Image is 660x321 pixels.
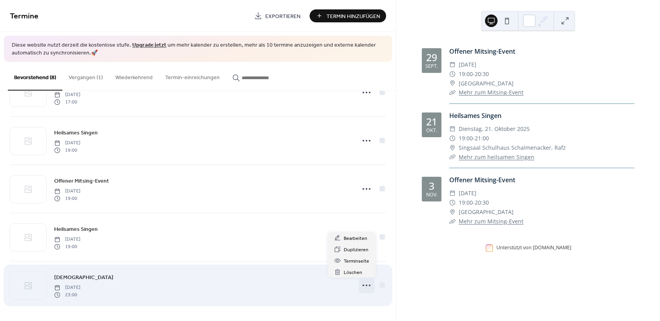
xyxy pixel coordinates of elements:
a: Heilsames Singen [54,128,98,137]
div: ​ [449,143,456,152]
a: Offener Mitsing-Event [54,176,109,185]
div: Okt. [426,128,437,133]
button: Bevorstehend (8) [8,62,62,91]
span: 19:00 [54,195,80,202]
span: 19:00 [459,69,473,79]
a: Heilsames Singen [54,225,98,234]
span: 17:00 [54,98,80,105]
span: - [473,134,475,143]
a: Mehr zum Mitsing-Event [459,89,523,96]
span: 21:00 [475,134,489,143]
span: [DATE] [54,236,80,243]
span: 19:00 [459,198,473,207]
div: ​ [449,207,456,217]
span: Exportieren [265,12,301,20]
div: ​ [449,88,456,97]
a: Offener Mitsing-Event [449,47,515,56]
div: 3 [429,181,434,191]
span: Heilsames Singen [54,129,98,137]
span: 19:00 [459,134,473,143]
span: [GEOGRAPHIC_DATA] [459,207,514,217]
span: Löschen [344,268,362,277]
span: [DEMOGRAPHIC_DATA] [54,274,113,282]
button: Wiederkehrend [109,62,159,90]
span: [DATE] [54,140,80,147]
div: Nov. [426,192,438,198]
span: - [473,69,475,79]
div: ​ [449,189,456,198]
div: ​ [449,217,456,226]
span: Heilsames Singen [54,225,98,234]
a: Heilsames Singen [449,111,501,120]
span: [GEOGRAPHIC_DATA] [459,79,514,88]
span: 19:00 [54,147,80,154]
span: - [473,198,475,207]
span: [DATE] [54,284,80,291]
span: Termin Hinzufügen [326,12,380,20]
span: Duplizieren [344,246,368,254]
span: [DATE] [54,188,80,195]
span: Bearbeiten [344,234,367,243]
button: Termin-einreichungen [159,62,226,90]
a: Offener Mitsing-Event [449,176,515,184]
a: [DOMAIN_NAME] [533,245,571,251]
span: Dienstag, 21. Oktober 2025 [459,124,530,134]
span: 20:30 [475,198,489,207]
span: Singsaal Schulhaus Schalmenacker, Rafz [459,143,566,152]
a: [DEMOGRAPHIC_DATA] [54,273,113,282]
button: Vergangen (1) [62,62,109,90]
span: [DATE] [54,91,80,98]
a: Exportieren [248,9,306,22]
span: Diese website nutzt derzeit die kostenlose stufe. um mehr kalender zu erstellen, mehr als 10 term... [12,42,384,57]
div: 29 [426,53,437,62]
div: Sept. [425,64,438,69]
span: 19:00 [54,243,80,250]
div: Unterstützt von [496,245,571,251]
div: ​ [449,152,456,162]
div: ​ [449,79,456,88]
div: ​ [449,60,456,69]
span: Termine [10,9,38,24]
div: 21 [426,117,437,127]
div: ​ [449,198,456,207]
button: Termin Hinzufügen [310,9,386,22]
span: 20:30 [475,69,489,79]
a: Upgrade jetzt [132,40,166,51]
span: [DATE] [459,60,476,69]
a: Mehr zum heilsamen Singen [459,153,534,161]
div: ​ [449,134,456,143]
span: [DATE] [459,189,476,198]
span: 23:00 [54,291,80,298]
div: ​ [449,69,456,79]
a: Mehr zum Mitsing-Event [459,218,523,225]
span: Terminseite [344,257,369,265]
div: ​ [449,124,456,134]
